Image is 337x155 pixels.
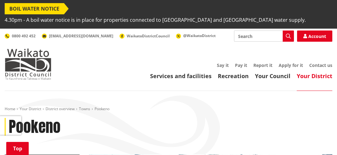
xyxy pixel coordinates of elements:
[5,106,332,112] nav: breadcrumb
[255,72,291,80] a: Your Council
[6,142,29,155] a: Top
[5,14,306,26] span: 4.30pm - A boil water notice is in place for properties connected to [GEOGRAPHIC_DATA] and [GEOGR...
[120,33,170,39] a: WaikatoDistrictCouncil
[297,72,332,80] a: Your District
[183,33,216,38] span: @WaikatoDistrict
[253,62,272,68] a: Report it
[309,62,332,68] a: Contact us
[127,33,170,39] span: WaikatoDistrictCouncil
[95,106,110,111] span: Pookeno
[12,33,36,39] span: 0800 492 452
[218,72,249,80] a: Recreation
[46,106,75,111] a: District overview
[9,118,61,136] h1: Pookeno
[279,62,303,68] a: Apply for it
[234,31,294,42] input: Search input
[20,106,41,111] a: Your District
[5,33,36,39] a: 0800 492 452
[5,106,15,111] a: Home
[217,62,229,68] a: Say it
[235,62,247,68] a: Pay it
[5,49,51,80] img: Waikato District Council - Te Kaunihera aa Takiwaa o Waikato
[150,72,212,80] a: Services and facilities
[297,31,332,42] a: Account
[49,33,113,39] span: [EMAIL_ADDRESS][DOMAIN_NAME]
[176,33,216,38] a: @WaikatoDistrict
[42,33,113,39] a: [EMAIL_ADDRESS][DOMAIN_NAME]
[5,3,64,14] span: BOIL WATER NOTICE
[79,106,90,111] a: Towns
